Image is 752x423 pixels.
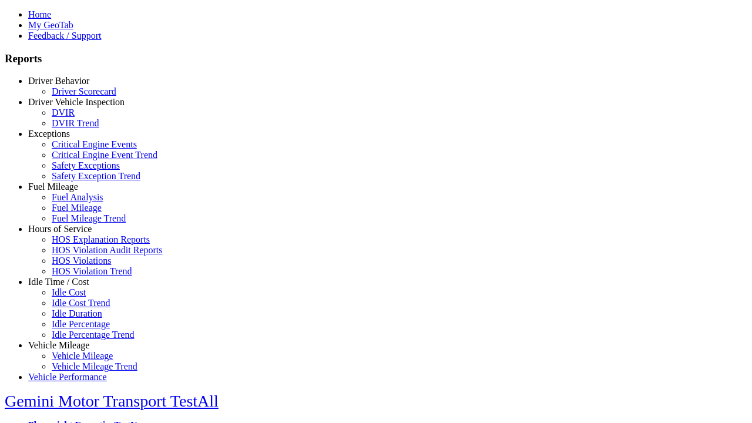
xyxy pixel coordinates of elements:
[28,9,51,19] a: Home
[28,129,70,139] a: Exceptions
[28,20,73,30] a: My GeoTab
[52,319,110,329] a: Idle Percentage
[52,308,102,318] a: Idle Duration
[52,86,116,96] a: Driver Scorecard
[52,108,75,117] a: DVIR
[52,203,102,213] a: Fuel Mileage
[28,182,78,192] a: Fuel Mileage
[52,256,111,266] a: HOS Violations
[5,392,219,410] a: Gemini Motor Transport TestAll
[52,139,137,149] a: Critical Engine Events
[28,76,89,86] a: Driver Behavior
[52,298,110,308] a: Idle Cost Trend
[52,287,86,297] a: Idle Cost
[52,171,140,181] a: Safety Exception Trend
[52,150,157,160] a: Critical Engine Event Trend
[28,340,89,350] a: Vehicle Mileage
[28,97,125,107] a: Driver Vehicle Inspection
[52,266,132,276] a: HOS Violation Trend
[52,330,134,340] a: Idle Percentage Trend
[5,52,747,65] h3: Reports
[52,351,113,361] a: Vehicle Mileage
[28,277,89,287] a: Idle Time / Cost
[52,118,99,128] a: DVIR Trend
[52,361,137,371] a: Vehicle Mileage Trend
[28,224,92,234] a: Hours of Service
[52,160,120,170] a: Safety Exceptions
[52,245,163,255] a: HOS Violation Audit Reports
[52,234,150,244] a: HOS Explanation Reports
[52,213,126,223] a: Fuel Mileage Trend
[52,192,103,202] a: Fuel Analysis
[28,372,107,382] a: Vehicle Performance
[28,31,101,41] a: Feedback / Support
